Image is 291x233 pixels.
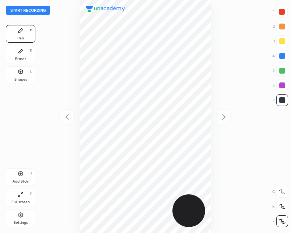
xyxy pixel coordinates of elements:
div: Z [273,215,288,227]
div: X [272,201,288,212]
div: P [30,28,32,32]
div: L [30,70,32,73]
div: F [30,192,32,196]
div: 5 [273,65,288,77]
img: logo.38c385cc.svg [86,6,125,12]
div: C [272,186,288,198]
div: H [29,172,32,175]
div: Add Slide [13,180,29,183]
div: Shapes [14,78,27,81]
div: 7 [273,94,288,106]
div: 3 [273,35,288,47]
div: 4 [273,50,288,62]
div: Pen [17,36,24,40]
div: Eraser [15,57,26,61]
div: 6 [273,80,288,91]
button: Start recording [6,6,50,15]
div: Full screen [11,200,30,204]
div: Settings [14,221,28,225]
div: 1 [273,6,288,18]
div: E [30,49,32,53]
div: 2 [273,21,288,32]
